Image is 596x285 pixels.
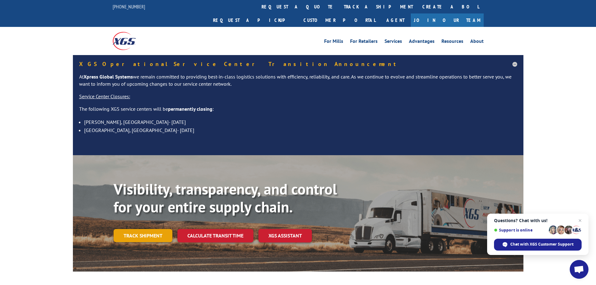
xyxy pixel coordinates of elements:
[79,105,517,118] p: The following XGS service centers will be :
[114,229,172,242] a: Track shipment
[380,13,411,27] a: Agent
[299,13,380,27] a: Customer Portal
[84,118,517,126] li: [PERSON_NAME], [GEOGRAPHIC_DATA]- [DATE]
[350,39,378,46] a: For Retailers
[168,106,212,112] strong: permanently closing
[208,13,299,27] a: Request a pickup
[441,39,463,46] a: Resources
[114,179,337,217] b: Visibility, transparency, and control for your entire supply chain.
[258,229,312,242] a: XGS ASSISTANT
[79,61,517,67] h5: XGS Operational Service Center Transition Announcement
[113,3,145,10] a: [PHONE_NUMBER]
[84,74,133,80] strong: Xpress Global Systems
[79,93,130,99] u: Service Center Closures:
[409,39,435,46] a: Advantages
[84,126,517,134] li: [GEOGRAPHIC_DATA], [GEOGRAPHIC_DATA]- [DATE]
[385,39,402,46] a: Services
[510,242,573,247] span: Chat with XGS Customer Support
[494,218,582,223] span: Questions? Chat with us!
[79,73,517,93] p: At we remain committed to providing best-in-class logistics solutions with efficiency, reliabilit...
[494,239,582,251] span: Chat with XGS Customer Support
[570,260,588,279] a: Open chat
[470,39,484,46] a: About
[324,39,343,46] a: For Mills
[494,228,547,232] span: Support is online
[177,229,253,242] a: Calculate transit time
[411,13,484,27] a: Join Our Team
